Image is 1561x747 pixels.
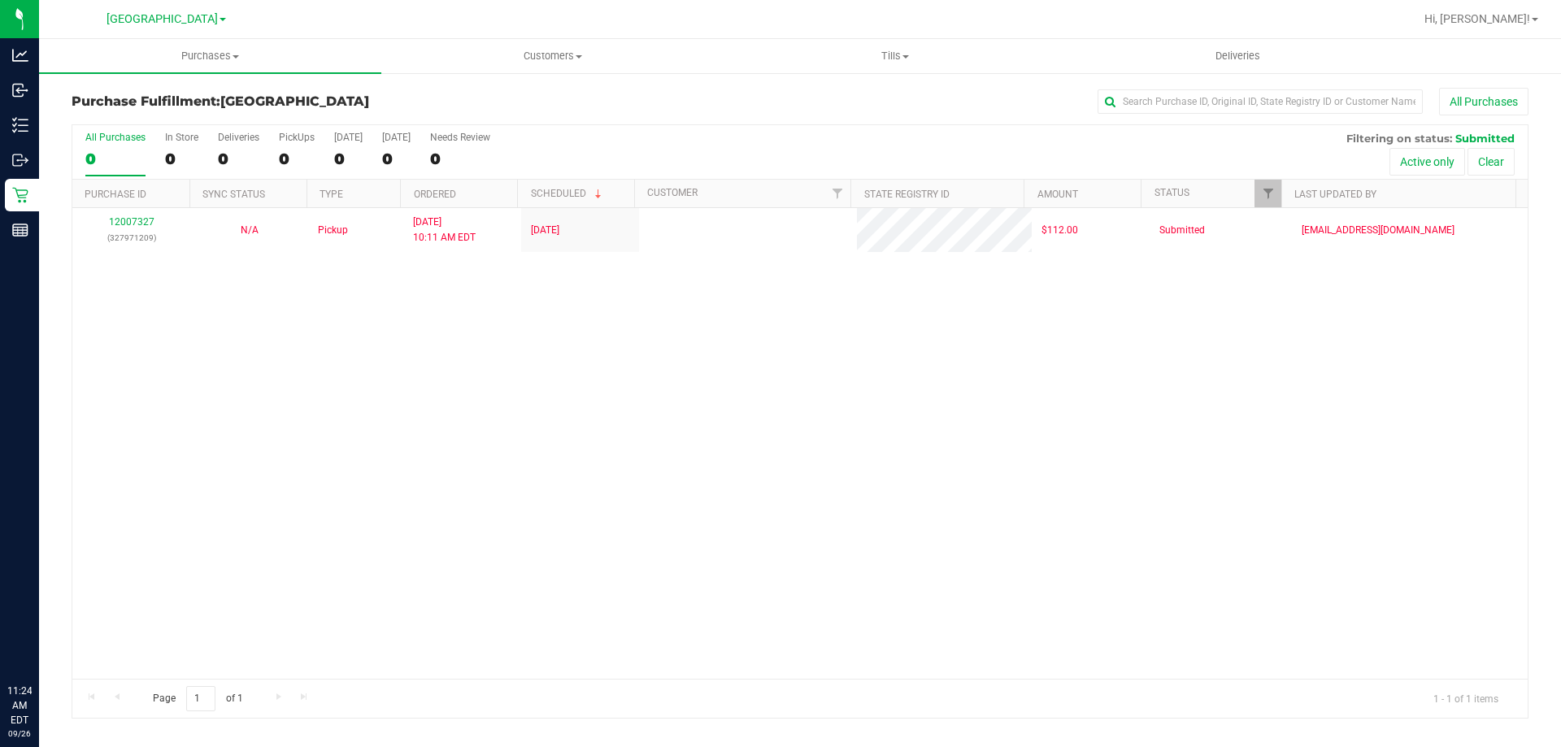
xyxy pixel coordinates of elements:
button: N/A [241,223,259,238]
a: Amount [1037,189,1078,200]
span: 1 - 1 of 1 items [1420,686,1511,710]
span: $112.00 [1041,223,1078,238]
inline-svg: Retail [12,187,28,203]
a: Status [1154,187,1189,198]
a: Filter [1254,180,1281,207]
div: All Purchases [85,132,146,143]
a: Sync Status [202,189,265,200]
div: 0 [279,150,315,168]
h3: Purchase Fulfillment: [72,94,557,109]
a: Purchase ID [85,189,146,200]
a: Deliveries [1067,39,1409,73]
input: 1 [186,686,215,711]
a: Type [320,189,343,200]
a: Scheduled [531,188,605,199]
inline-svg: Inventory [12,117,28,133]
div: 0 [165,150,198,168]
a: Filter [824,180,850,207]
div: In Store [165,132,198,143]
span: Page of 1 [139,686,256,711]
span: Purchases [39,49,381,63]
span: [GEOGRAPHIC_DATA] [220,93,369,109]
a: Customer [647,187,698,198]
a: Customers [381,39,724,73]
div: 0 [218,150,259,168]
button: All Purchases [1439,88,1528,115]
p: 11:24 AM EDT [7,684,32,727]
button: Active only [1389,148,1465,176]
div: Needs Review [430,132,490,143]
span: Deliveries [1194,49,1282,63]
a: Purchases [39,39,381,73]
a: Last Updated By [1294,189,1376,200]
span: [DATE] [531,223,559,238]
span: Hi, [PERSON_NAME]! [1424,12,1530,25]
a: Ordered [414,189,456,200]
input: Search Purchase ID, Original ID, State Registry ID or Customer Name... [1098,89,1423,114]
span: Filtering on status: [1346,132,1452,145]
p: 09/26 [7,727,32,740]
span: Customers [382,49,723,63]
a: State Registry ID [864,189,950,200]
span: Pickup [318,223,348,238]
inline-svg: Analytics [12,47,28,63]
div: 0 [85,150,146,168]
span: Not Applicable [241,224,259,236]
a: Tills [724,39,1066,73]
span: Submitted [1455,132,1515,145]
span: Submitted [1159,223,1205,238]
span: Tills [724,49,1065,63]
div: [DATE] [334,132,363,143]
inline-svg: Reports [12,222,28,238]
div: Deliveries [218,132,259,143]
inline-svg: Inbound [12,82,28,98]
button: Clear [1468,148,1515,176]
div: [DATE] [382,132,411,143]
div: 0 [334,150,363,168]
span: [EMAIL_ADDRESS][DOMAIN_NAME] [1302,223,1454,238]
div: 0 [430,150,490,168]
span: [DATE] 10:11 AM EDT [413,215,476,245]
a: 12007327 [109,216,154,228]
div: 0 [382,150,411,168]
iframe: Resource center [16,617,65,666]
p: (327971209) [82,230,180,245]
div: PickUps [279,132,315,143]
span: [GEOGRAPHIC_DATA] [107,12,218,26]
inline-svg: Outbound [12,152,28,168]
